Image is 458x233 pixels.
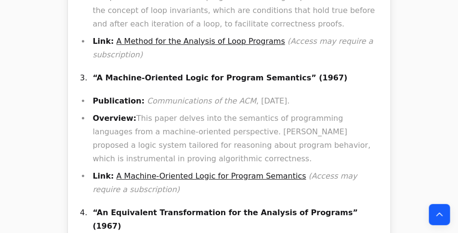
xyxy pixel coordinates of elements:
[93,96,145,105] strong: Publication:
[93,114,137,123] strong: Overview:
[117,171,306,181] a: A Machine-Oriented Logic for Program Semantics
[93,73,348,82] strong: “A Machine-Oriented Logic for Program Semantics” (1967)
[117,37,285,46] a: A Method for the Analysis of Loop Programs
[147,96,256,105] em: Communications of the ACM
[93,171,114,181] strong: Link:
[93,171,357,194] em: (Access may require a subscription)
[90,94,381,108] li: , [DATE].
[93,208,358,231] strong: “An Equivalent Transformation for the Analysis of Programs” (1967)
[93,37,114,46] strong: Link:
[90,112,381,166] li: This paper delves into the semantics of programming languages from a machine-oriented perspective...
[429,204,450,225] button: Back to top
